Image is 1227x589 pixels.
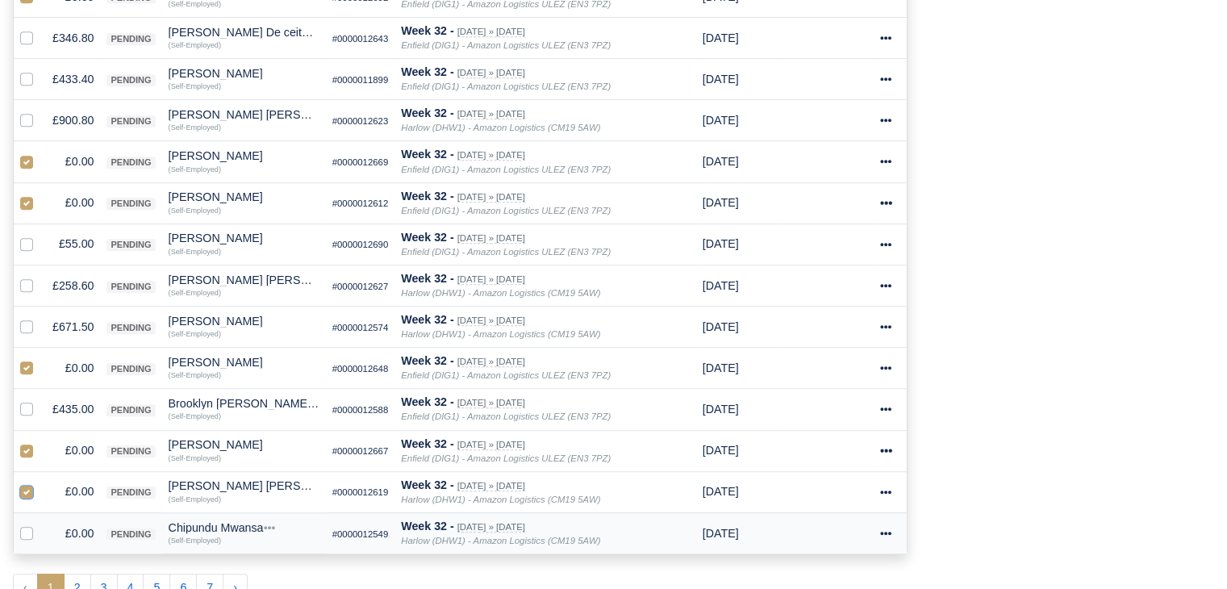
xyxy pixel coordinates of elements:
i: Enfield (DIG1) - Amazon Logistics ULEZ (EN3 7PZ) [401,40,611,50]
div: [PERSON_NAME] [169,357,319,368]
small: [DATE] » [DATE] [457,192,525,203]
div: [PERSON_NAME] [169,150,319,161]
small: [DATE] » [DATE] [457,522,525,533]
small: #0000012588 [332,405,389,415]
i: Enfield (DIG1) - Amazon Logistics ULEZ (EN3 7PZ) [401,453,611,463]
strong: Week 32 - [401,313,453,326]
small: (Self-Employed) [169,41,221,49]
small: #0000012612 [332,198,389,208]
small: [DATE] » [DATE] [457,150,525,161]
td: £435.00 [46,389,100,430]
small: #0000012549 [332,529,389,539]
div: [PERSON_NAME] [PERSON_NAME] [169,274,319,286]
div: [PERSON_NAME] [169,315,319,327]
span: pending [106,157,155,169]
small: (Self-Employed) [169,289,221,297]
small: #0000012648 [332,364,389,374]
span: 1 week from now [703,73,739,86]
span: pending [106,528,155,541]
td: £0.00 [46,182,100,223]
span: 1 week from now [703,279,739,292]
div: [PERSON_NAME] [169,232,319,244]
td: £433.40 [46,59,100,100]
iframe: Chat Widget [1146,512,1227,589]
small: (Self-Employed) [169,412,221,420]
span: pending [106,487,155,499]
strong: Week 32 - [401,190,453,203]
strong: Week 32 - [401,148,453,161]
small: [DATE] » [DATE] [457,315,525,326]
i: Harlow (DHW1) - Amazon Logistics (CM19 5AW) [401,123,600,132]
small: [DATE] » [DATE] [457,233,525,244]
small: (Self-Employed) [169,330,221,338]
td: £258.60 [46,265,100,306]
small: (Self-Employed) [169,371,221,379]
strong: Week 32 - [401,354,453,367]
i: Enfield (DIG1) - Amazon Logistics ULEZ (EN3 7PZ) [401,411,611,421]
small: [DATE] » [DATE] [457,481,525,491]
td: £55.00 [46,223,100,265]
td: £0.00 [46,348,100,389]
small: [DATE] » [DATE] [457,68,525,78]
div: [PERSON_NAME] [169,439,319,450]
i: Enfield (DIG1) - Amazon Logistics ULEZ (EN3 7PZ) [401,165,611,174]
span: 1 week from now [703,114,739,127]
strong: Week 32 - [401,107,453,119]
strong: Week 32 - [401,65,453,78]
span: 1 week from now [703,444,739,457]
i: Enfield (DIG1) - Amazon Logistics ULEZ (EN3 7PZ) [401,81,611,91]
td: £0.00 [46,141,100,182]
small: #0000011899 [332,75,389,85]
i: Harlow (DHW1) - Amazon Logistics (CM19 5AW) [401,495,600,504]
td: £671.50 [46,307,100,348]
span: pending [106,445,155,457]
small: [DATE] » [DATE] [457,27,525,37]
div: Chipundu Mwansa [169,522,319,533]
small: [DATE] » [DATE] [457,274,525,285]
span: pending [106,33,155,45]
div: Brooklyn [PERSON_NAME] [169,398,319,409]
small: #0000012627 [332,282,389,291]
td: £900.80 [46,100,100,141]
div: [PERSON_NAME] [PERSON_NAME] [169,480,319,491]
span: 1 week from now [703,196,739,209]
small: #0000012574 [332,323,389,332]
small: (Self-Employed) [169,82,221,90]
strong: Week 32 - [401,272,453,285]
small: #0000012667 [332,446,389,456]
small: [DATE] » [DATE] [457,398,525,408]
div: [PERSON_NAME] [169,68,319,79]
strong: Week 32 - [401,520,453,533]
i: Enfield (DIG1) - Amazon Logistics ULEZ (EN3 7PZ) [401,370,611,380]
i: Enfield (DIG1) - Amazon Logistics ULEZ (EN3 7PZ) [401,247,611,257]
span: pending [106,322,155,334]
span: 1 week from now [703,31,739,44]
span: 1 week from now [703,361,739,374]
small: [DATE] » [DATE] [457,440,525,450]
span: pending [106,281,155,293]
small: (Self-Employed) [169,537,221,545]
i: Harlow (DHW1) - Amazon Logistics (CM19 5AW) [401,536,600,545]
small: [DATE] » [DATE] [457,357,525,367]
td: £0.00 [46,430,100,471]
strong: Week 32 - [401,24,453,37]
small: #0000012619 [332,487,389,497]
span: pending [106,115,155,127]
span: 1 week from now [703,485,739,498]
strong: Week 32 - [401,231,453,244]
span: pending [106,239,155,251]
small: (Self-Employed) [169,495,221,503]
strong: Week 32 - [401,437,453,450]
span: pending [106,198,155,210]
small: [DATE] » [DATE] [457,109,525,119]
span: pending [106,404,155,416]
div: [PERSON_NAME] [PERSON_NAME] [169,109,319,120]
small: (Self-Employed) [169,123,221,132]
small: #0000012669 [332,157,389,167]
